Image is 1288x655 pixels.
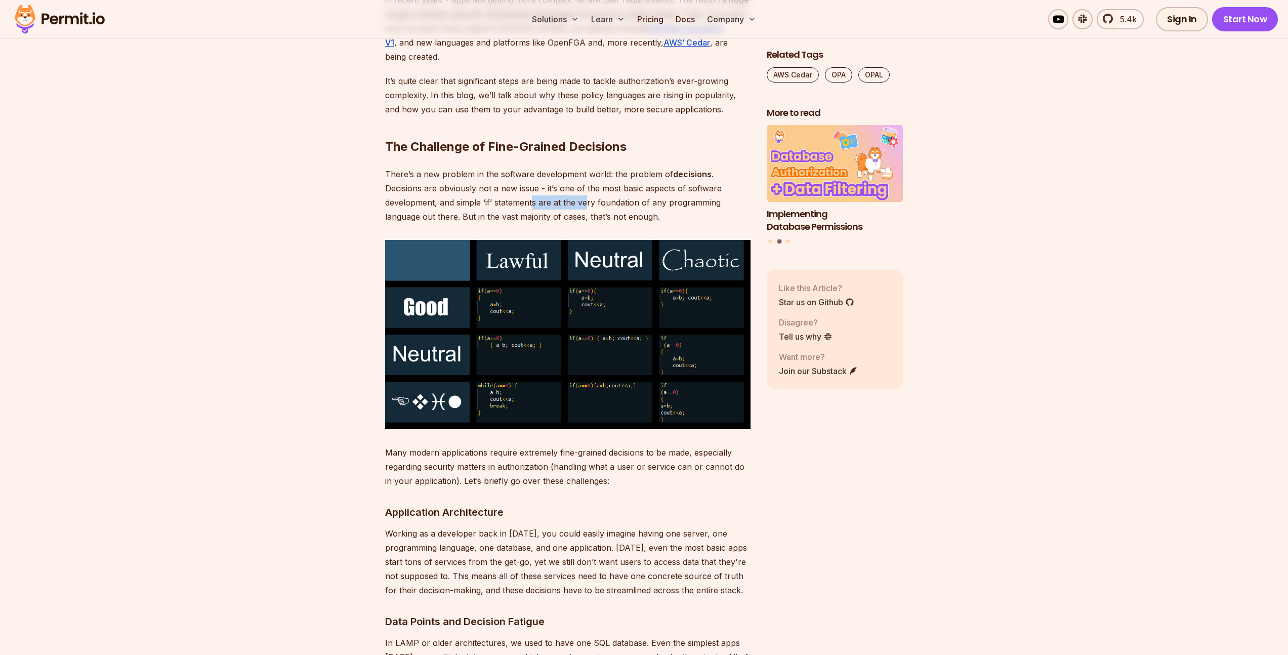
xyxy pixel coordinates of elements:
a: with their upcoming V1 [385,23,723,48]
button: Go to slide 2 [777,239,781,244]
p: Like this Article? [779,282,854,294]
a: AWS Cedar [767,67,819,83]
a: Star us on Github [779,296,854,308]
li: 2 of 3 [767,126,903,233]
a: Sign In [1156,7,1208,31]
h3: Application Architecture [385,504,751,520]
button: Company [703,9,760,29]
a: Tell us why [779,331,833,343]
a: OPA [825,67,852,83]
strong: decisions [673,169,712,179]
p: Want more? [779,351,858,363]
a: AWS’ Cedar [663,37,710,48]
a: OPAL [858,67,890,83]
img: Permit logo [10,2,109,36]
h3: Data Points and Decision Fatigue [385,613,751,630]
p: There’s a new problem in the software development world: the problem of . Decisions are obviously... [385,167,751,224]
a: 5.4k [1097,9,1144,29]
h2: The Challenge of Fine-Grained Decisions [385,98,751,155]
img: Untitled (50).png [385,240,751,430]
a: Start Now [1212,7,1278,31]
h2: More to read [767,107,903,119]
div: Posts [767,126,903,245]
button: Go to slide 1 [768,240,772,244]
p: Working as a developer back in [DATE], you could easily imagine having one server, one programmin... [385,526,751,597]
button: Solutions [528,9,583,29]
a: Join our Substack [779,365,858,377]
p: Many modern applications require extremely fine-grained decisions to be made, especially regardin... [385,445,751,488]
h3: Implementing Database Permissions [767,208,903,233]
img: Implementing Database Permissions [767,126,903,202]
p: It’s quite clear that significant steps are being made to tackle authorization’s ever-growing com... [385,74,751,116]
span: 5.4k [1114,13,1137,25]
h2: Related Tags [767,49,903,61]
button: Learn [587,9,629,29]
p: Disagree? [779,316,833,329]
a: Pricing [633,9,668,29]
button: Go to slide 3 [786,240,790,244]
a: Docs [672,9,699,29]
